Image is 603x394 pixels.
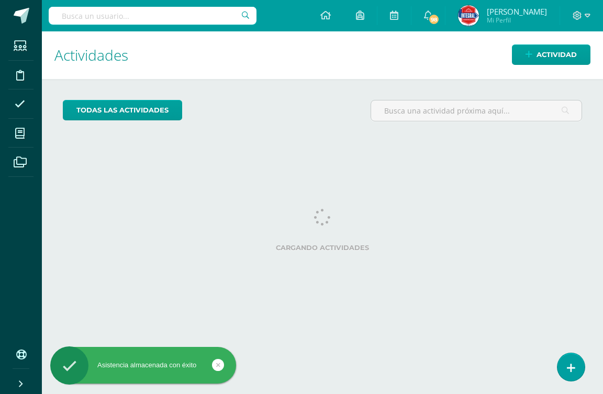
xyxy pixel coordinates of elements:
input: Busca una actividad próxima aquí... [371,100,582,121]
h1: Actividades [54,31,590,79]
input: Busca un usuario... [49,7,256,25]
label: Cargando actividades [63,244,582,252]
span: 98 [428,14,440,25]
span: Mi Perfil [487,16,547,25]
img: 4f31a2885d46dd5586c8613095004816.png [458,5,479,26]
a: Actividad [512,44,590,65]
span: Actividad [537,45,577,64]
span: [PERSON_NAME] [487,6,547,17]
div: Asistencia almacenada con éxito [50,361,236,370]
a: todas las Actividades [63,100,182,120]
